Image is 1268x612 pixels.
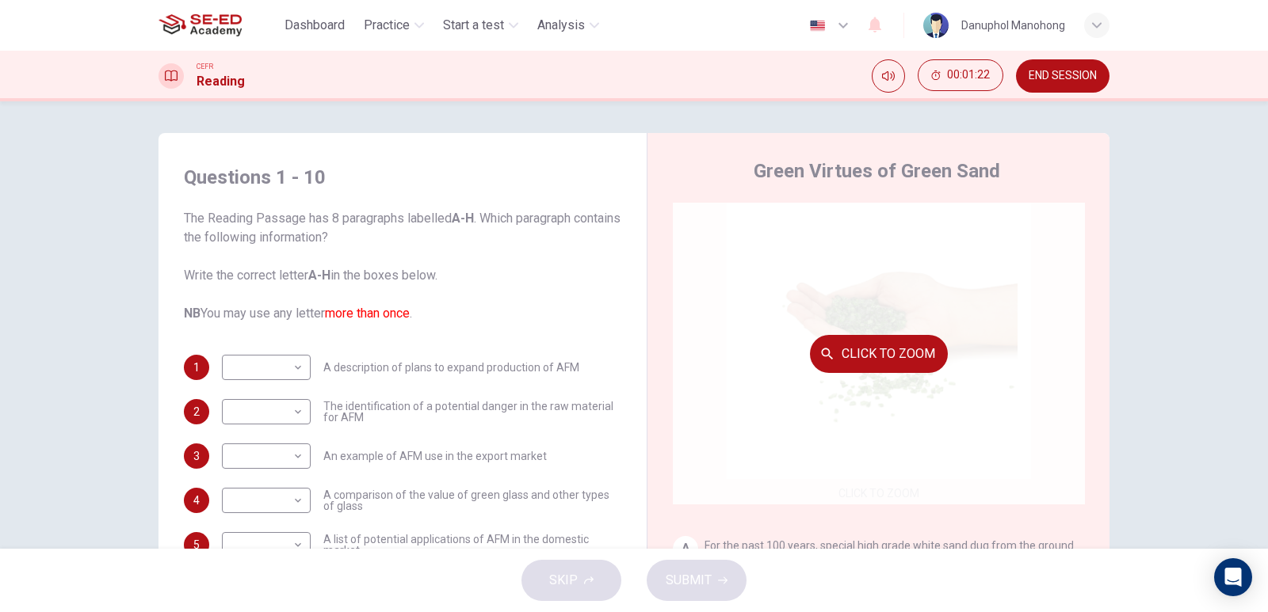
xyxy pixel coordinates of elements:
h4: Green Virtues of Green Sand [754,158,1000,184]
span: An example of AFM use in the export market [323,450,547,462]
a: SE-ED Academy logo [158,10,278,41]
span: END SESSION [1029,70,1097,82]
span: Practice [364,16,410,35]
img: Profile picture [923,13,949,38]
div: Mute [872,59,905,93]
span: A comparison of the value of green glass and other types of glass [323,489,621,511]
button: 00:01:22 [918,59,1003,91]
div: Hide [918,59,1003,93]
h4: Questions 1 - 10 [184,165,621,190]
div: Danuphol Manohong [961,16,1065,35]
span: Dashboard [285,16,345,35]
span: The identification of a potential danger in the raw material for AFM [323,401,621,423]
div: Open Intercom Messenger [1214,558,1252,596]
button: Analysis [531,11,605,40]
span: Start a test [443,16,504,35]
div: A [673,536,698,561]
b: A-H [308,268,330,283]
span: A list of potential applications of AFM in the domestic market [323,534,621,556]
span: 4 [193,495,200,506]
span: A description of plans to expand production of AFM [323,362,579,373]
h1: Reading [197,72,245,91]
button: END SESSION [1016,59,1109,93]
img: SE-ED Academy logo [158,10,242,41]
span: 2 [193,406,200,417]
font: more than once [325,306,410,321]
img: en [808,20,827,32]
span: The Reading Passage has 8 paragraphs labelled . Which paragraph contains the following informatio... [184,209,621,323]
button: Click to Zoom [810,335,948,373]
span: 3 [193,450,200,462]
button: Dashboard [278,11,351,40]
button: Start a test [437,11,525,40]
button: Practice [357,11,430,40]
span: Analysis [537,16,585,35]
b: NB [184,306,201,321]
span: 5 [193,539,200,550]
b: A-H [452,211,474,226]
span: 00:01:22 [947,69,990,82]
span: CEFR [197,61,213,72]
span: 1 [193,362,200,373]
